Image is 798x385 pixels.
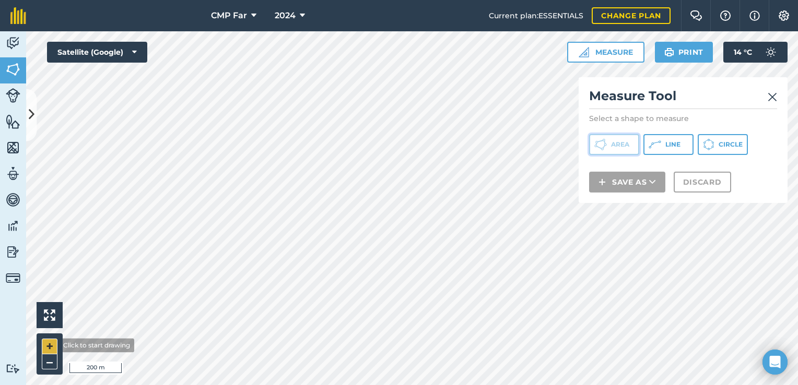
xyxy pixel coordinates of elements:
[6,218,20,234] img: svg+xml;base64,PD94bWwgdmVyc2lvbj0iMS4wIiBlbmNvZGluZz0idXRmLTgiPz4KPCEtLSBHZW5lcmF0b3I6IEFkb2JlIE...
[762,350,788,375] div: Open Intercom Messenger
[589,134,639,155] button: Area
[6,166,20,182] img: svg+xml;base64,PD94bWwgdmVyc2lvbj0iMS4wIiBlbmNvZGluZz0idXRmLTgiPz4KPCEtLSBHZW5lcmF0b3I6IEFkb2JlIE...
[749,9,760,22] img: svg+xml;base64,PHN2ZyB4bWxucz0iaHR0cDovL3d3dy53My5vcmcvMjAwMC9zdmciIHdpZHRoPSIxNyIgaGVpZ2h0PSIxNy...
[6,140,20,155] img: svg+xml;base64,PHN2ZyB4bWxucz0iaHR0cDovL3d3dy53My5vcmcvMjAwMC9zdmciIHdpZHRoPSI1NiIgaGVpZ2h0PSI2MC...
[778,10,790,21] img: A cog icon
[6,114,20,129] img: svg+xml;base64,PHN2ZyB4bWxucz0iaHR0cDovL3d3dy53My5vcmcvMjAwMC9zdmciIHdpZHRoPSI1NiIgaGVpZ2h0PSI2MC...
[6,364,20,374] img: svg+xml;base64,PD94bWwgdmVyc2lvbj0iMS4wIiBlbmNvZGluZz0idXRmLTgiPz4KPCEtLSBHZW5lcmF0b3I6IEFkb2JlIE...
[6,192,20,208] img: svg+xml;base64,PD94bWwgdmVyc2lvbj0iMS4wIiBlbmNvZGluZz0idXRmLTgiPz4KPCEtLSBHZW5lcmF0b3I6IEFkb2JlIE...
[579,47,589,57] img: Ruler icon
[719,140,743,149] span: Circle
[589,172,665,192] button: Save as
[665,140,680,149] span: Line
[6,62,20,77] img: svg+xml;base64,PHN2ZyB4bWxucz0iaHR0cDovL3d3dy53My5vcmcvMjAwMC9zdmciIHdpZHRoPSI1NiIgaGVpZ2h0PSI2MC...
[10,7,26,24] img: fieldmargin Logo
[6,88,20,103] img: svg+xml;base64,PD94bWwgdmVyc2lvbj0iMS4wIiBlbmNvZGluZz0idXRmLTgiPz4KPCEtLSBHZW5lcmF0b3I6IEFkb2JlIE...
[567,42,644,63] button: Measure
[719,10,732,21] img: A question mark icon
[723,42,788,63] button: 14 °C
[690,10,702,21] img: Two speech bubbles overlapping with the left bubble in the forefront
[489,10,583,21] span: Current plan : ESSENTIALS
[6,244,20,260] img: svg+xml;base64,PD94bWwgdmVyc2lvbj0iMS4wIiBlbmNvZGluZz0idXRmLTgiPz4KPCEtLSBHZW5lcmF0b3I6IEFkb2JlIE...
[760,42,781,63] img: svg+xml;base64,PD94bWwgdmVyc2lvbj0iMS4wIiBlbmNvZGluZz0idXRmLTgiPz4KPCEtLSBHZW5lcmF0b3I6IEFkb2JlIE...
[592,7,671,24] a: Change plan
[211,9,247,22] span: CMP Far
[42,354,57,369] button: –
[589,113,777,124] p: Select a shape to measure
[44,309,55,321] img: Four arrows, one pointing top left, one top right, one bottom right and the last bottom left
[768,91,777,103] img: svg+xml;base64,PHN2ZyB4bWxucz0iaHR0cDovL3d3dy53My5vcmcvMjAwMC9zdmciIHdpZHRoPSIyMiIgaGVpZ2h0PSIzMC...
[6,271,20,285] img: svg+xml;base64,PD94bWwgdmVyc2lvbj0iMS4wIiBlbmNvZGluZz0idXRmLTgiPz4KPCEtLSBHZW5lcmF0b3I6IEFkb2JlIE...
[6,35,20,51] img: svg+xml;base64,PD94bWwgdmVyc2lvbj0iMS4wIiBlbmNvZGluZz0idXRmLTgiPz4KPCEtLSBHZW5lcmF0b3I6IEFkb2JlIE...
[598,176,606,188] img: svg+xml;base64,PHN2ZyB4bWxucz0iaHR0cDovL3d3dy53My5vcmcvMjAwMC9zdmciIHdpZHRoPSIxNCIgaGVpZ2h0PSIyNC...
[643,134,694,155] button: Line
[698,134,748,155] button: Circle
[734,42,752,63] span: 14 ° C
[42,339,57,354] button: +
[655,42,713,63] button: Print
[47,42,147,63] button: Satellite (Google)
[59,338,134,352] div: Click to start drawing
[664,46,674,58] img: svg+xml;base64,PHN2ZyB4bWxucz0iaHR0cDovL3d3dy53My5vcmcvMjAwMC9zdmciIHdpZHRoPSIxOSIgaGVpZ2h0PSIyNC...
[611,140,629,149] span: Area
[275,9,296,22] span: 2024
[589,88,777,109] h2: Measure Tool
[674,172,731,192] button: Discard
